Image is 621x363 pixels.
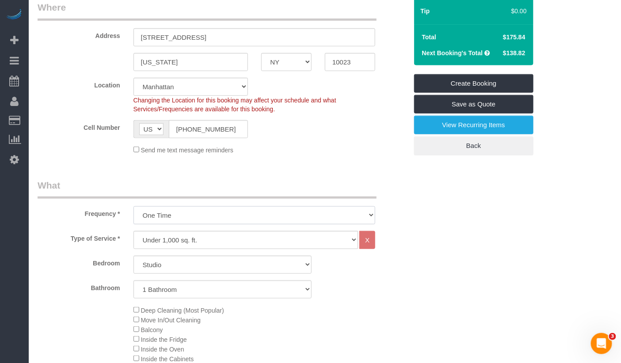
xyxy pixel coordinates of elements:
[503,49,526,57] span: $138.82
[31,256,127,268] label: Bedroom
[31,206,127,218] label: Frequency *
[421,7,430,15] label: Tip
[141,307,224,314] span: Deep Cleaning (Most Popular)
[141,317,201,324] span: Move In/Out Cleaning
[5,9,23,21] img: Automaid Logo
[31,120,127,132] label: Cell Number
[609,333,616,340] span: 3
[31,231,127,243] label: Type of Service *
[141,147,233,154] span: Send me text message reminders
[141,355,194,363] span: Inside the Cabinets
[503,34,526,41] span: $175.84
[141,326,163,333] span: Balcony
[325,53,375,71] input: Zip Code
[38,179,377,199] legend: What
[31,28,127,40] label: Address
[169,120,248,138] input: Cell Number
[31,280,127,292] label: Bathroom
[414,95,533,113] a: Save as Quote
[414,136,533,155] a: Back
[422,34,436,41] strong: Total
[133,97,336,113] span: Changing the Location for this booking may affect your schedule and what Services/Frequencies are...
[422,49,483,57] strong: Next Booking's Total
[141,336,187,343] span: Inside the Fridge
[500,7,527,15] div: $0.00
[133,53,248,71] input: City
[591,333,612,354] iframe: Intercom live chat
[31,78,127,90] label: Location
[38,1,377,21] legend: Where
[414,74,533,93] a: Create Booking
[141,346,184,353] span: Inside the Oven
[414,116,533,134] a: View Recurring Items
